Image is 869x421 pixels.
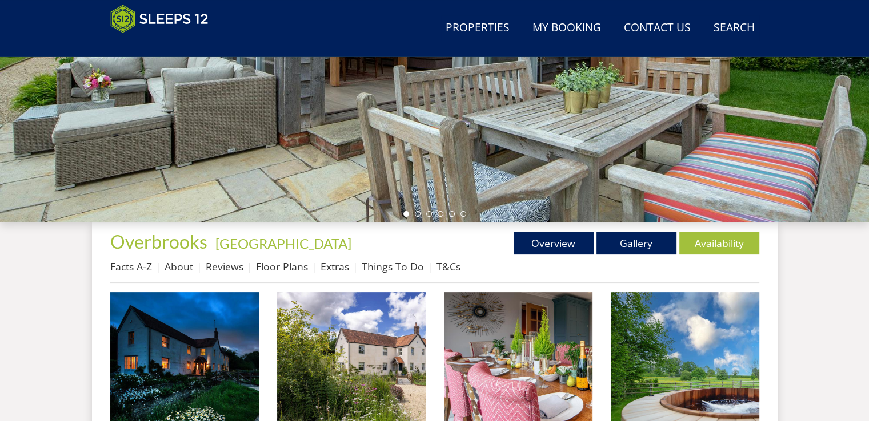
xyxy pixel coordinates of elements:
[211,235,351,252] span: -
[596,232,676,254] a: Gallery
[110,5,209,33] img: Sleeps 12
[215,235,351,252] a: [GEOGRAPHIC_DATA]
[206,260,243,273] a: Reviews
[362,260,424,273] a: Things To Do
[514,232,594,254] a: Overview
[321,260,349,273] a: Extras
[110,230,211,253] a: Overbrooks
[110,260,152,273] a: Facts A-Z
[165,260,193,273] a: About
[679,232,759,254] a: Availability
[256,260,308,273] a: Floor Plans
[619,15,695,41] a: Contact Us
[436,260,460,273] a: T&Cs
[709,15,759,41] a: Search
[441,15,514,41] a: Properties
[528,15,606,41] a: My Booking
[105,40,225,50] iframe: Customer reviews powered by Trustpilot
[110,230,207,253] span: Overbrooks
